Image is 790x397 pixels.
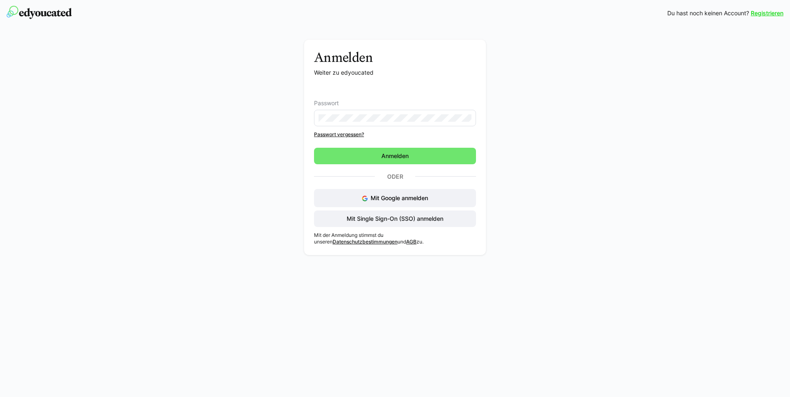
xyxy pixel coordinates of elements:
[375,171,415,182] p: Oder
[345,215,445,223] span: Mit Single Sign-On (SSO) anmelden
[314,210,476,227] button: Mit Single Sign-On (SSO) anmelden
[314,148,476,164] button: Anmelden
[314,189,476,207] button: Mit Google anmelden
[314,69,476,77] p: Weiter zu edyoucated
[406,239,416,245] a: AGB
[667,9,749,17] span: Du hast noch keinen Account?
[333,239,397,245] a: Datenschutzbestimmungen
[314,232,476,245] p: Mit der Anmeldung stimmst du unseren und zu.
[314,50,476,65] h3: Anmelden
[314,131,476,138] a: Passwort vergessen?
[371,194,428,201] span: Mit Google anmelden
[7,6,72,19] img: edyoucated
[380,152,410,160] span: Anmelden
[751,9,783,17] a: Registrieren
[314,100,339,106] span: Passwort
